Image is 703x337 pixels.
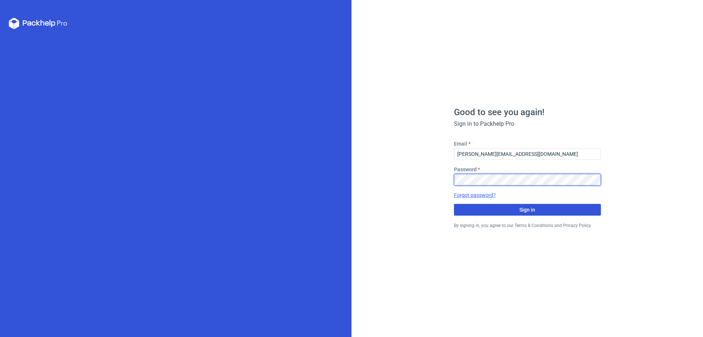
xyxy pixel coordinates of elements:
[519,207,535,212] span: Sign in
[9,18,68,29] svg: Packhelp Pro
[454,204,601,216] button: Sign in
[454,140,467,147] label: Email
[454,120,601,128] div: Sign in to Packhelp Pro
[454,166,477,173] label: Password
[454,108,601,117] h1: Good to see you again!
[454,191,496,199] a: Forgot password?
[454,223,592,228] small: By signing in, you agree to our Terms & Conditions and Privacy Policy.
